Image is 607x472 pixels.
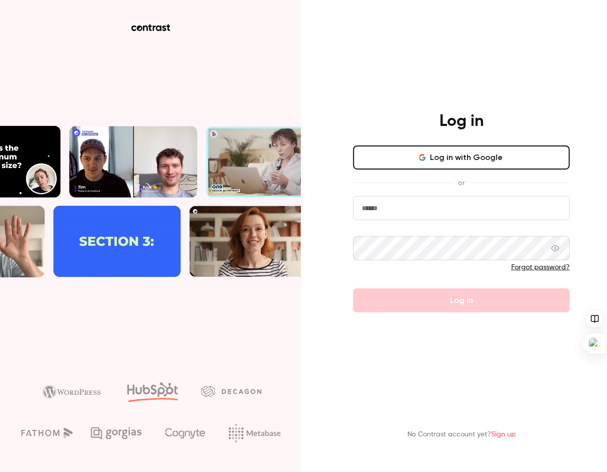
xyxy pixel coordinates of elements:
[439,111,484,131] h4: Log in
[491,431,516,438] a: Sign up
[407,429,516,440] p: No Contrast account yet?
[201,386,261,397] img: decagon
[453,178,470,188] span: or
[511,264,570,271] a: Forgot password?
[353,145,570,170] button: Log in with Google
